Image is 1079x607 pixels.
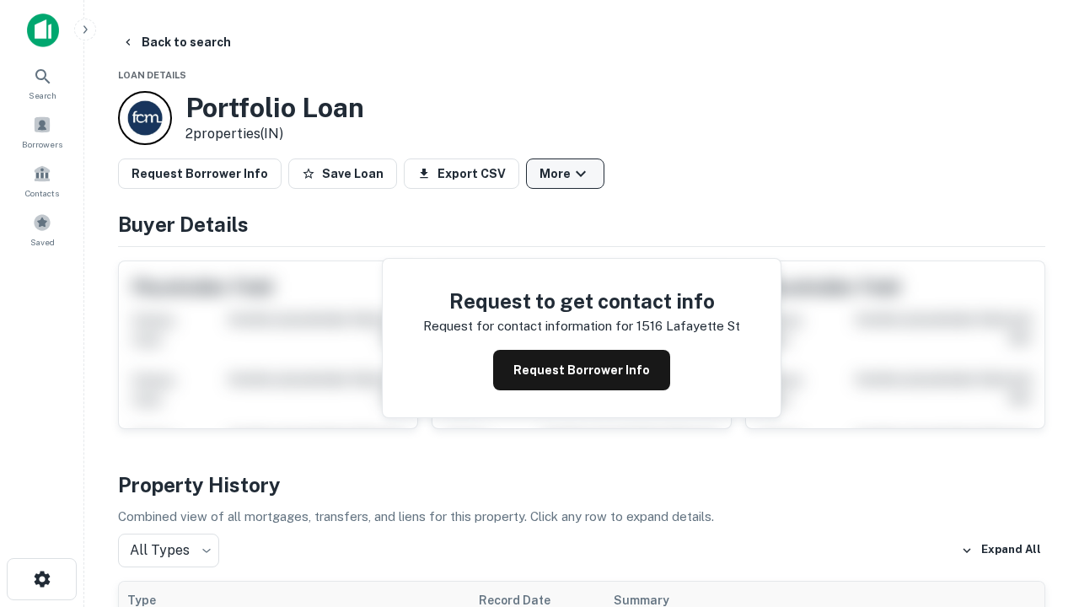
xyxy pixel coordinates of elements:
button: Back to search [115,27,238,57]
button: Request Borrower Info [118,158,282,189]
span: Saved [30,235,55,249]
span: Loan Details [118,70,186,80]
h4: Property History [118,470,1045,500]
p: 2 properties (IN) [185,124,364,144]
span: Contacts [25,186,59,200]
p: Request for contact information for [423,316,633,336]
p: 1516 lafayette st [636,316,740,336]
h3: Portfolio Loan [185,92,364,124]
a: Contacts [5,158,79,203]
a: Borrowers [5,109,79,154]
button: Export CSV [404,158,519,189]
button: Expand All [957,538,1045,563]
button: More [526,158,604,189]
span: Borrowers [22,137,62,151]
iframe: Chat Widget [995,472,1079,553]
button: Save Loan [288,158,397,189]
h4: Request to get contact info [423,286,740,316]
span: Search [29,89,56,102]
img: capitalize-icon.png [27,13,59,47]
h4: Buyer Details [118,209,1045,239]
a: Search [5,60,79,105]
button: Request Borrower Info [493,350,670,390]
div: All Types [118,534,219,567]
a: Saved [5,207,79,252]
p: Combined view of all mortgages, transfers, and liens for this property. Click any row to expand d... [118,507,1045,527]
